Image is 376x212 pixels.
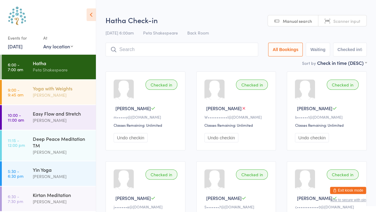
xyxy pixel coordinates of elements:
div: [PERSON_NAME] [33,149,91,156]
div: Checked in [327,169,359,180]
div: Events for [8,33,37,43]
span: [PERSON_NAME] [115,195,151,201]
div: Deep Peace Meditation TM [33,135,91,149]
div: W•••••••••••l@[DOMAIN_NAME] [204,114,270,120]
a: [DATE] [8,43,23,50]
h2: Hatha Check-in [105,15,367,25]
div: [PERSON_NAME] [33,173,91,180]
div: [PERSON_NAME] [33,117,91,124]
button: how to secure with pin [330,198,366,202]
div: Checked in [145,80,177,90]
span: [PERSON_NAME] [206,195,242,201]
time: 5:30 - 6:30 pm [8,169,23,178]
a: 6:30 -7:30 pmKirtan Meditation[PERSON_NAME] [2,186,96,211]
div: At [43,33,73,43]
div: Kirtan Meditation [33,192,91,198]
div: Any location [43,43,73,50]
label: Sort by [302,60,316,66]
span: Manual search [283,18,312,24]
a: 5:30 -6:30 pmYin Yoga[PERSON_NAME] [2,161,96,186]
div: [PERSON_NAME] [33,198,91,205]
div: S•••••••7@[DOMAIN_NAME] [204,204,270,209]
input: Search [105,43,258,56]
button: Undo checkin [114,133,148,142]
div: Checked in [145,169,177,180]
span: [PERSON_NAME] [297,195,332,201]
span: [PERSON_NAME] [115,105,151,111]
time: 6:00 - 7:00 am [8,62,23,72]
div: j•••••••e@[DOMAIN_NAME] [114,204,179,209]
time: 10:00 - 11:00 am [8,113,24,122]
img: Australian School of Meditation & Yoga [6,5,29,27]
div: Classes Remaining: Unlimited [114,123,179,128]
span: [PERSON_NAME] [206,105,242,111]
span: [DATE] 6:00am [105,30,134,36]
button: All Bookings [268,43,303,56]
div: Checked in [236,80,268,90]
div: 6 [360,47,362,52]
a: 11:15 -12:00 pmDeep Peace Meditation TM[PERSON_NAME] [2,130,96,161]
a: 6:00 -7:00 amHathaPeta Shakespeare [2,55,96,79]
div: Easy Flow and Stretch [33,110,91,117]
time: 9:00 - 9:45 am [8,87,23,97]
a: 10:00 -11:00 amEasy Flow and Stretch[PERSON_NAME] [2,105,96,130]
button: Waiting [306,43,330,56]
div: Classes Remaining: Unlimited [295,123,360,128]
div: [PERSON_NAME] [33,92,91,98]
div: Yin Yoga [33,166,91,173]
time: 6:30 - 7:30 pm [8,194,23,204]
span: Peta Shakespeare [143,30,178,36]
div: b••••••1@[DOMAIN_NAME] [295,114,360,120]
div: Checked in [327,80,359,90]
time: 11:15 - 12:00 pm [8,138,25,147]
div: Checked in [236,169,268,180]
div: Yoga with Weights [33,85,91,92]
span: [PERSON_NAME] [297,105,332,111]
button: Undo checkin [295,133,329,142]
button: Undo checkin [204,133,238,142]
button: Exit kiosk mode [330,187,366,194]
span: Back Room [187,30,209,36]
span: Scanner input [333,18,360,24]
div: Check in time (DESC) [317,59,367,66]
div: m•••••y@[DOMAIN_NAME] [114,114,179,120]
div: Classes Remaining: Unlimited [204,123,270,128]
div: c••••••••••••0@[DOMAIN_NAME] [295,204,360,209]
button: Checked in6 [333,43,367,56]
div: Hatha [33,60,91,66]
div: Peta Shakespeare [33,66,91,73]
a: 9:00 -9:45 amYoga with Weights[PERSON_NAME] [2,80,96,104]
